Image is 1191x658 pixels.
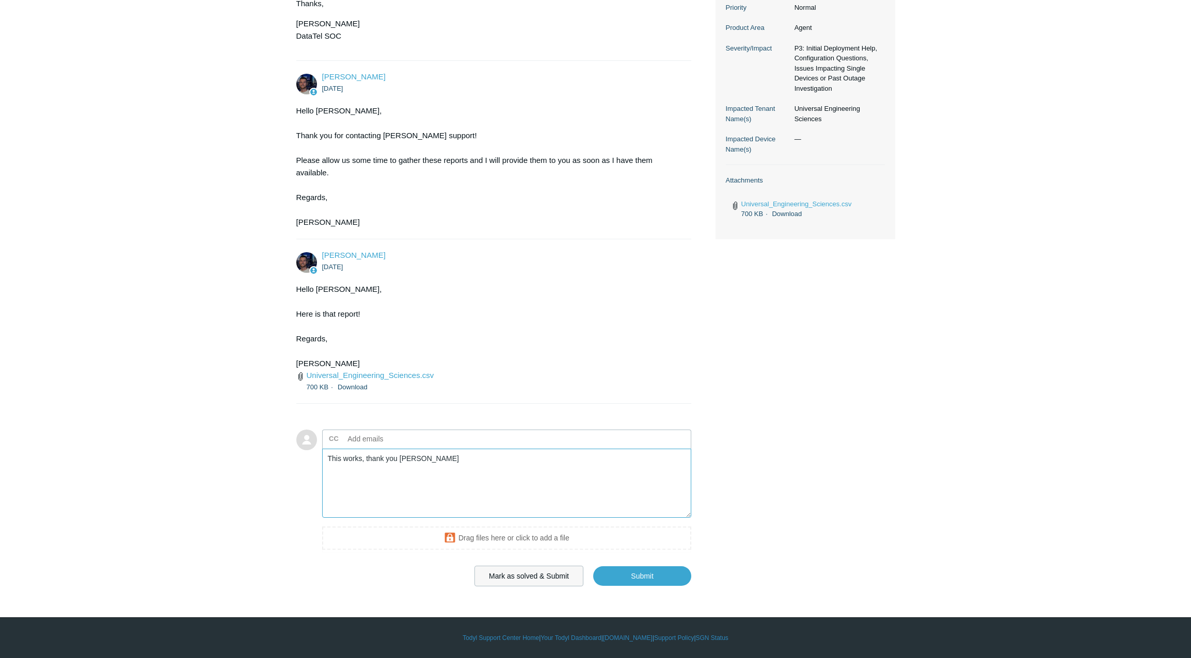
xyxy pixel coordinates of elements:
[322,263,343,271] time: 09/12/2025, 15:14
[726,43,789,54] dt: Severity/Impact
[307,371,434,380] a: Universal_Engineering_Sciences.csv
[654,633,694,643] a: Support Policy
[463,633,539,643] a: Todyl Support Center Home
[741,200,852,208] a: Universal_Engineering_Sciences.csv
[789,43,885,94] dd: P3: Initial Deployment Help, Configuration Questions, Issues Impacting Single Devices or Past Out...
[726,104,789,124] dt: Impacted Tenant Name(s)
[772,210,802,218] a: Download
[789,23,885,33] dd: Agent
[741,210,770,218] span: 700 KB
[329,431,339,447] label: CC
[322,251,386,259] a: [PERSON_NAME]
[593,566,691,586] input: Submit
[296,105,681,228] div: Hello [PERSON_NAME], Thank you for contacting [PERSON_NAME] support! Please allow us some time to...
[726,134,789,154] dt: Impacted Device Name(s)
[322,85,343,92] time: 09/11/2025, 13:55
[322,72,386,81] a: [PERSON_NAME]
[338,383,368,391] a: Download
[696,633,728,643] a: SGN Status
[726,23,789,33] dt: Product Area
[322,72,386,81] span: Connor Davis
[541,633,601,643] a: Your Todyl Dashboard
[789,3,885,13] dd: Normal
[726,175,885,186] dt: Attachments
[307,383,336,391] span: 700 KB
[789,104,885,124] dd: Universal Engineering Sciences
[296,633,895,643] div: | | | |
[344,431,455,447] input: Add emails
[296,18,681,42] p: [PERSON_NAME] DataTel SOC
[474,566,583,586] button: Mark as solved & Submit
[322,449,692,518] textarea: Add your reply
[726,3,789,13] dt: Priority
[789,134,885,144] dd: —
[296,283,681,370] div: Hello [PERSON_NAME], Here is that report! Regards, [PERSON_NAME]
[322,251,386,259] span: Connor Davis
[603,633,653,643] a: [DOMAIN_NAME]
